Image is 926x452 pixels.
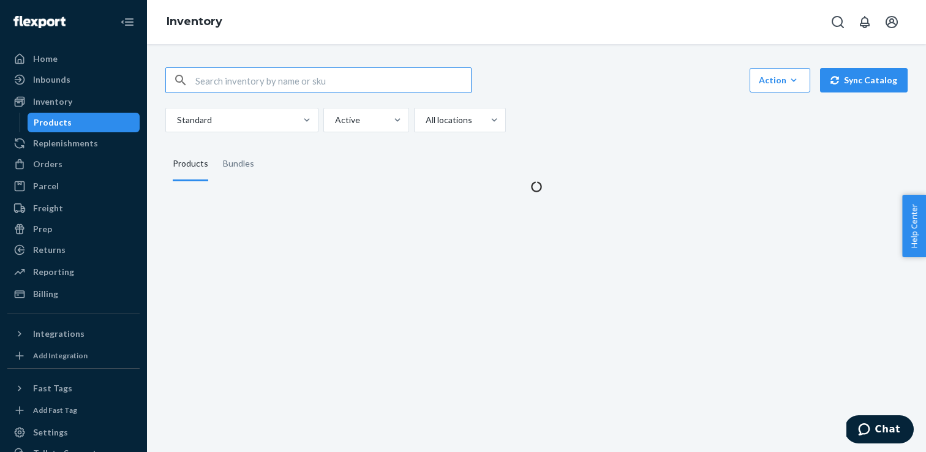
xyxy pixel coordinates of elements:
[157,4,232,40] ol: breadcrumbs
[879,10,904,34] button: Open account menu
[902,195,926,257] button: Help Center
[7,198,140,218] a: Freight
[334,114,335,126] input: Active
[759,74,801,86] div: Action
[33,73,70,86] div: Inbounds
[33,223,52,235] div: Prep
[33,158,62,170] div: Orders
[846,415,914,446] iframe: Opens a widget where you can chat to one of our agents
[7,134,140,153] a: Replenishments
[33,382,72,394] div: Fast Tags
[7,423,140,442] a: Settings
[7,219,140,239] a: Prep
[176,114,177,126] input: Standard
[33,405,77,415] div: Add Fast Tag
[33,288,58,300] div: Billing
[7,154,140,174] a: Orders
[853,10,877,34] button: Open notifications
[13,16,66,28] img: Flexport logo
[750,68,810,92] button: Action
[424,114,426,126] input: All locations
[28,113,140,132] a: Products
[7,240,140,260] a: Returns
[7,284,140,304] a: Billing
[820,68,908,92] button: Sync Catalog
[223,147,254,181] div: Bundles
[7,70,140,89] a: Inbounds
[7,348,140,363] a: Add Integration
[33,202,63,214] div: Freight
[7,403,140,418] a: Add Fast Tag
[33,426,68,439] div: Settings
[167,15,222,28] a: Inventory
[33,53,58,65] div: Home
[173,147,208,181] div: Products
[33,96,72,108] div: Inventory
[34,116,72,129] div: Products
[7,324,140,344] button: Integrations
[7,379,140,398] button: Fast Tags
[7,176,140,196] a: Parcel
[33,137,98,149] div: Replenishments
[195,68,471,92] input: Search inventory by name or sku
[33,180,59,192] div: Parcel
[7,92,140,111] a: Inventory
[7,262,140,282] a: Reporting
[33,350,88,361] div: Add Integration
[826,10,850,34] button: Open Search Box
[33,328,85,340] div: Integrations
[33,244,66,256] div: Returns
[115,10,140,34] button: Close Navigation
[33,266,74,278] div: Reporting
[7,49,140,69] a: Home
